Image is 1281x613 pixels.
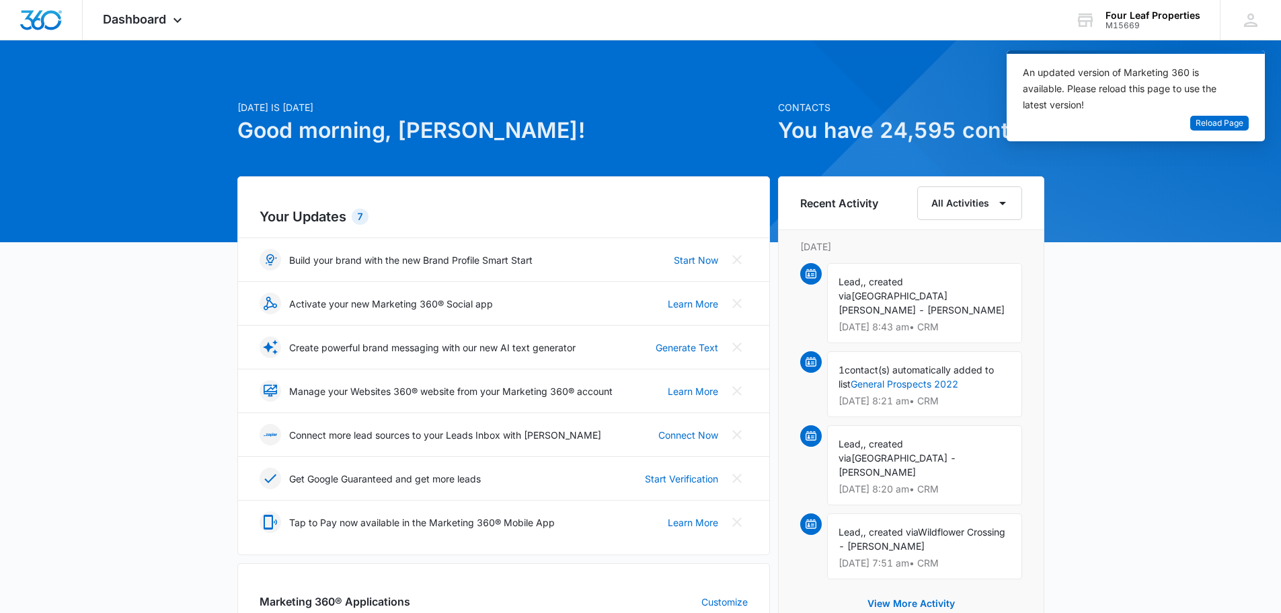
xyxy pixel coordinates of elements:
[839,364,845,375] span: 1
[726,424,748,445] button: Close
[103,12,166,26] span: Dashboard
[260,207,748,227] h2: Your Updates
[839,276,863,287] span: Lead,
[668,515,718,530] a: Learn More
[289,297,493,311] p: Activate your new Marketing 360® Social app
[289,472,481,486] p: Get Google Guaranteed and get more leads
[839,396,1011,406] p: [DATE] 8:21 am • CRM
[726,293,748,314] button: Close
[1023,65,1233,113] div: An updated version of Marketing 360 is available. Please reload this page to use the latest version!
[839,558,1011,568] p: [DATE] 7:51 am • CRM
[668,297,718,311] a: Learn More
[839,364,994,390] span: contact(s) automatically added to list
[658,428,718,442] a: Connect Now
[839,322,1011,332] p: [DATE] 8:43 am • CRM
[726,380,748,402] button: Close
[701,595,748,609] a: Customize
[656,340,718,355] a: Generate Text
[1105,10,1200,21] div: account name
[839,452,956,478] span: [GEOGRAPHIC_DATA] - [PERSON_NAME]
[726,468,748,489] button: Close
[1196,117,1243,130] span: Reload Page
[237,100,770,114] p: [DATE] is [DATE]
[645,472,718,486] a: Start Verification
[839,438,903,464] span: , created via
[289,384,613,398] p: Manage your Websites 360® website from your Marketing 360® account
[917,186,1022,220] button: All Activities
[800,240,1022,254] p: [DATE]
[863,526,918,538] span: , created via
[839,290,1005,316] span: [GEOGRAPHIC_DATA][PERSON_NAME] - [PERSON_NAME]
[260,593,410,610] h2: Marketing 360® Applications
[1190,116,1249,131] button: Reload Page
[839,484,1011,494] p: [DATE] 8:20 am • CRM
[726,336,748,358] button: Close
[1105,21,1200,30] div: account id
[674,253,718,267] a: Start Now
[851,378,958,390] a: General Prospects 2022
[289,515,555,530] p: Tap to Pay now available in the Marketing 360® Mobile App
[726,511,748,533] button: Close
[668,384,718,398] a: Learn More
[800,195,878,211] h6: Recent Activity
[839,526,1005,552] span: Wildflower Crossing - [PERSON_NAME]
[352,209,368,225] div: 7
[726,249,748,271] button: Close
[289,428,601,442] p: Connect more lead sources to your Leads Inbox with [PERSON_NAME]
[778,114,1044,147] h1: You have 24,595 contacts
[839,526,863,538] span: Lead,
[237,114,770,147] h1: Good morning, [PERSON_NAME]!
[839,438,863,449] span: Lead,
[289,253,533,267] p: Build your brand with the new Brand Profile Smart Start
[839,276,903,301] span: , created via
[289,340,576,355] p: Create powerful brand messaging with our new AI text generator
[778,100,1044,114] p: Contacts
